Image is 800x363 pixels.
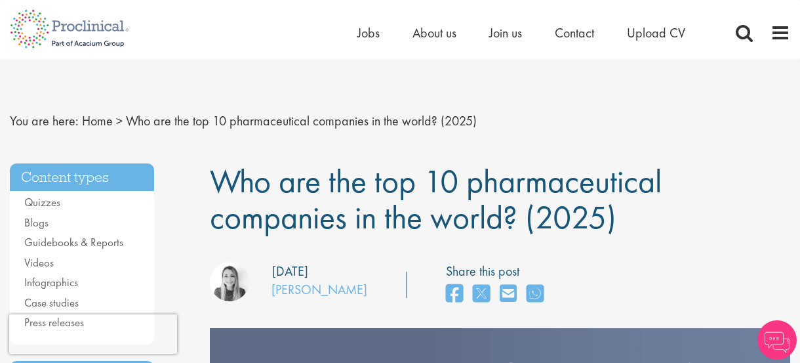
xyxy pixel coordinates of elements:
iframe: reCAPTCHA [9,314,177,354]
span: Who are the top 10 pharmaceutical companies in the world? (2025) [210,160,662,238]
a: Blogs [24,215,49,230]
a: share on email [500,280,517,309]
span: > [116,112,123,129]
a: share on whats app [527,280,544,309]
div: [DATE] [272,262,308,281]
a: share on twitter [473,280,490,309]
a: share on facebook [446,280,463,309]
a: Case studies [24,295,79,310]
a: Contact [555,24,594,41]
a: Jobs [357,24,380,41]
a: [PERSON_NAME] [271,281,367,298]
h3: Content types [10,163,154,192]
a: Upload CV [627,24,685,41]
label: Share this post [446,262,550,281]
a: About us [412,24,456,41]
a: Join us [489,24,522,41]
a: Guidebooks & Reports [24,235,123,249]
a: Videos [24,255,54,270]
a: breadcrumb link [82,112,113,129]
a: Infographics [24,275,78,289]
span: You are here: [10,112,79,129]
a: Quizzes [24,195,60,209]
img: Chatbot [757,320,797,360]
img: Hannah Burke [210,262,249,301]
span: Who are the top 10 pharmaceutical companies in the world? (2025) [126,112,477,129]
